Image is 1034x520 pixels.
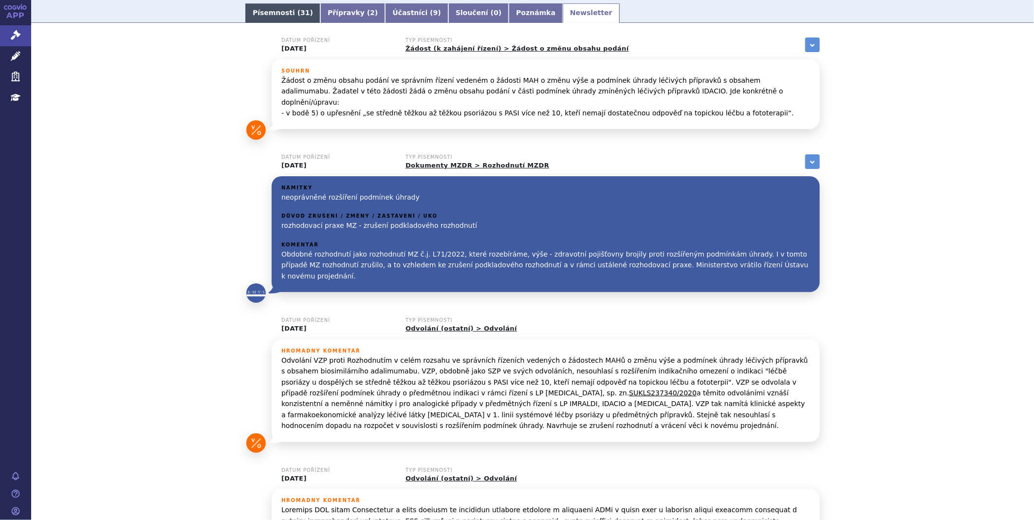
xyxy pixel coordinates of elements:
[281,154,393,160] h3: Datum pořízení
[281,317,393,323] h3: Datum pořízení
[509,3,563,23] a: Poznámka
[629,389,697,397] a: SUKLS237340/2020
[406,475,517,482] a: Odvolání (ostatní) > Odvolání
[406,325,517,332] a: Odvolání (ostatní) > Odvolání
[281,220,810,231] p: rozhodovací praxe MZ - zrušení podkladového rozhodnutí
[281,355,810,431] p: Odvolání VZP proti Rozhodnutím v celém rozsahu ve správních řízeních vedených o žádostech MAHů o ...
[406,154,549,160] h3: Typ písemnosti
[281,213,810,219] h3: Důvod zrušení / změny / zastavení / UKO
[406,45,629,52] a: Žádost (k zahájení řízení) > Žádost o změnu obsahu podání
[320,3,385,23] a: Přípravky (2)
[281,37,393,43] h3: Datum pořízení
[805,154,820,169] a: zobrazit vše
[281,498,810,503] h3: Hromadný komentář
[563,3,620,23] a: Newsletter
[281,467,393,473] h3: Datum pořízení
[448,3,509,23] a: Sloučení (0)
[370,9,375,17] span: 2
[281,348,810,354] h3: Hromadný komentář
[494,9,499,17] span: 0
[300,9,310,17] span: 31
[406,37,629,43] h3: Typ písemnosti
[281,162,393,169] p: [DATE]
[281,45,393,53] p: [DATE]
[281,242,810,248] h3: Komentář
[281,325,393,333] p: [DATE]
[281,75,810,119] p: Žádost o změnu obsahu podání ve správním řízení vedeném o žádosti MAH o změnu výše a podmínek úhr...
[281,68,810,74] h3: Souhrn
[433,9,438,17] span: 9
[406,317,517,323] h3: Typ písemnosti
[385,3,448,23] a: Účastníci (9)
[281,475,393,483] p: [DATE]
[281,192,810,203] p: neoprávněné rozšíření podmínek úhrady
[406,467,517,473] h3: Typ písemnosti
[406,162,549,169] a: Dokumenty MZDR > Rozhodnutí MZDR
[805,37,820,52] a: zobrazit vše
[281,249,810,281] p: Obdobné rozhodnutí jako rozhodnutí MZ č.j. L71/2022, které rozebíráme, výše - zdravotní pojišťovn...
[281,185,810,191] h3: Námitky
[245,3,320,23] a: Písemnosti (31)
